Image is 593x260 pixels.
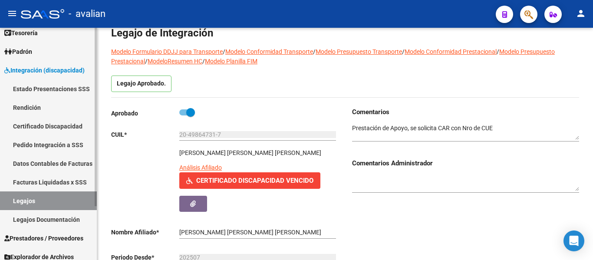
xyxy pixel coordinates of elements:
[196,177,313,185] span: Certificado Discapacidad Vencido
[205,58,257,65] a: Modelo Planilla FIM
[111,227,179,237] p: Nombre Afiliado
[179,148,321,158] p: [PERSON_NAME] [PERSON_NAME] [PERSON_NAME]
[563,230,584,251] div: Open Intercom Messenger
[179,172,320,188] button: Certificado Discapacidad Vencido
[111,26,579,40] h1: Legajo de Integración
[4,47,32,56] span: Padrón
[352,158,579,168] h3: Comentarios Administrador
[69,4,105,23] span: - avalian
[316,48,402,55] a: Modelo Presupuesto Transporte
[4,66,85,75] span: Integración (discapacidad)
[111,130,179,139] p: CUIL
[4,234,83,243] span: Prestadores / Proveedores
[111,109,179,118] p: Aprobado
[179,164,222,171] span: Análisis Afiliado
[111,48,223,55] a: Modelo Formulario DDJJ para Transporte
[352,107,579,117] h3: Comentarios
[7,8,17,19] mat-icon: menu
[111,76,171,92] p: Legajo Aprobado.
[4,28,38,38] span: Tesorería
[576,8,586,19] mat-icon: person
[405,48,497,55] a: Modelo Conformidad Prestacional
[225,48,313,55] a: Modelo Conformidad Transporte
[148,58,202,65] a: ModeloResumen HC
